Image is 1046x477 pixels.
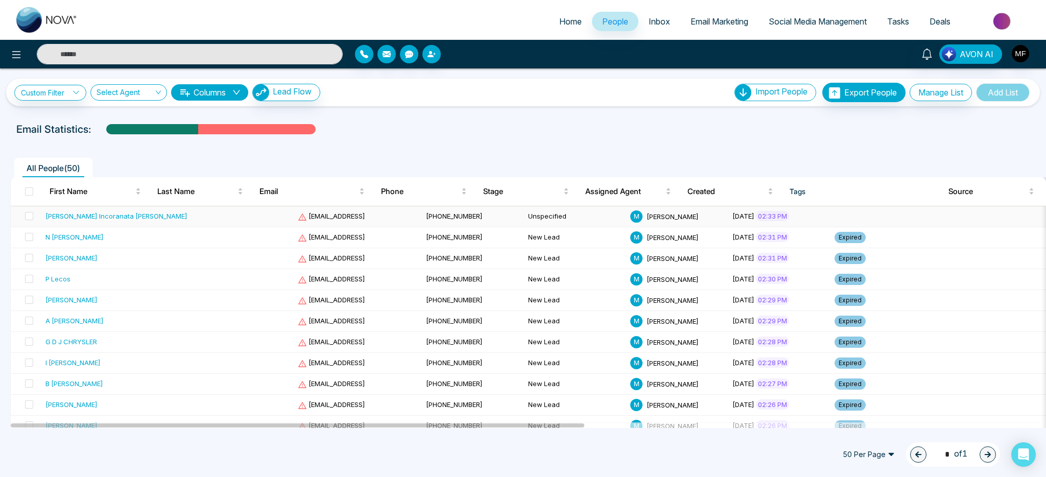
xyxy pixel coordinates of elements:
[939,447,967,461] span: of 1
[835,316,866,327] span: Expired
[732,212,754,220] span: [DATE]
[769,16,867,27] span: Social Media Management
[756,399,789,410] span: 02:26 PM
[630,420,643,432] span: M
[298,338,365,346] span: [EMAIL_ADDRESS]
[524,353,626,374] td: New Lead
[647,233,699,241] span: [PERSON_NAME]
[252,84,320,101] button: Lead Flow
[524,416,626,437] td: New Lead
[835,253,866,264] span: Expired
[298,317,365,325] span: [EMAIL_ADDRESS]
[732,400,754,409] span: [DATE]
[14,85,86,101] a: Custom Filter
[756,295,789,305] span: 02:29 PM
[426,233,483,241] span: [PHONE_NUMBER]
[524,206,626,227] td: Unspecified
[45,337,97,347] div: G D J CHRYSLER
[755,86,807,97] span: Import People
[298,296,365,304] span: [EMAIL_ADDRESS]
[259,185,358,198] span: Email
[298,421,365,430] span: [EMAIL_ADDRESS]
[960,48,993,60] span: AVON AI
[426,296,483,304] span: [PHONE_NUMBER]
[887,16,909,27] span: Tasks
[1011,442,1036,467] div: Open Intercom Messenger
[45,316,104,326] div: A [PERSON_NAME]
[647,212,699,220] span: [PERSON_NAME]
[919,12,961,31] a: Deals
[687,185,766,198] span: Created
[16,7,78,33] img: Nova CRM Logo
[630,294,643,306] span: M
[630,399,643,411] span: M
[171,84,248,101] button: Columnsdown
[940,177,1042,206] th: Source
[45,420,98,431] div: [PERSON_NAME]
[756,420,789,431] span: 02:26 PM
[630,378,643,390] span: M
[524,269,626,290] td: New Lead
[524,290,626,311] td: New Lead
[647,296,699,304] span: [PERSON_NAME]
[1012,45,1029,62] img: User Avatar
[426,359,483,367] span: [PHONE_NUMBER]
[732,317,754,325] span: [DATE]
[630,315,643,327] span: M
[381,185,459,198] span: Phone
[298,359,365,367] span: [EMAIL_ADDRESS]
[630,357,643,369] span: M
[647,317,699,325] span: [PERSON_NAME]
[877,12,919,31] a: Tasks
[298,233,365,241] span: [EMAIL_ADDRESS]
[822,83,906,102] button: Export People
[45,253,98,263] div: [PERSON_NAME]
[966,10,1040,33] img: Market-place.gif
[298,379,365,388] span: [EMAIL_ADDRESS]
[835,357,866,369] span: Expired
[732,275,754,283] span: [DATE]
[602,16,628,27] span: People
[756,316,789,326] span: 02:29 PM
[559,16,582,27] span: Home
[45,295,98,305] div: [PERSON_NAME]
[732,254,754,262] span: [DATE]
[298,275,365,283] span: [EMAIL_ADDRESS]
[426,379,483,388] span: [PHONE_NUMBER]
[732,421,754,430] span: [DATE]
[756,357,789,368] span: 02:28 PM
[298,254,365,262] span: [EMAIL_ADDRESS]
[756,378,789,389] span: 02:27 PM
[426,338,483,346] span: [PHONE_NUMBER]
[426,421,483,430] span: [PHONE_NUMBER]
[647,254,699,262] span: [PERSON_NAME]
[426,275,483,283] span: [PHONE_NUMBER]
[835,295,866,306] span: Expired
[232,88,241,97] span: down
[649,16,670,27] span: Inbox
[524,374,626,395] td: New Lead
[691,16,748,27] span: Email Marketing
[948,185,1027,198] span: Source
[732,379,754,388] span: [DATE]
[756,337,789,347] span: 02:28 PM
[630,273,643,285] span: M
[732,338,754,346] span: [DATE]
[647,421,699,430] span: [PERSON_NAME]
[524,395,626,416] td: New Lead
[149,177,251,206] th: Last Name
[647,359,699,367] span: [PERSON_NAME]
[16,122,91,137] p: Email Statistics:
[630,210,643,223] span: M
[577,177,679,206] th: Assigned Agent
[835,337,866,348] span: Expired
[732,296,754,304] span: [DATE]
[524,332,626,353] td: New Lead
[756,232,789,242] span: 02:31 PM
[50,185,133,198] span: First Name
[585,185,663,198] span: Assigned Agent
[835,378,866,390] span: Expired
[483,185,561,198] span: Stage
[756,211,789,221] span: 02:33 PM
[638,12,680,31] a: Inbox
